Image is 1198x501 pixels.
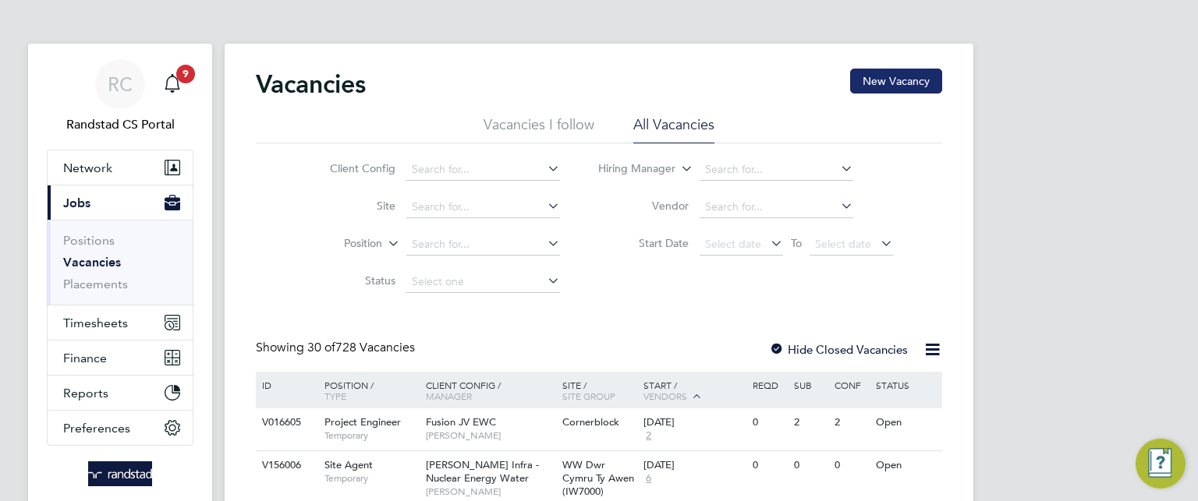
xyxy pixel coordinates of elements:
[700,159,853,181] input: Search for...
[426,485,555,498] span: [PERSON_NAME]
[63,351,107,365] span: Finance
[769,342,908,357] label: Hide Closed Vacancies
[790,408,831,437] div: 2
[48,376,193,410] button: Reports
[406,271,560,293] input: Select one
[831,408,871,437] div: 2
[63,277,128,291] a: Placements
[599,199,689,213] label: Vendor
[406,234,560,256] input: Search for...
[47,59,193,134] a: RCRandstad CS Portal
[307,340,335,355] span: 30 of
[48,305,193,340] button: Timesheets
[258,451,313,480] div: V156006
[63,386,108,400] span: Reports
[562,458,634,498] span: WW Dwr Cymru Ty Awen (IW7000)
[324,429,418,442] span: Temporary
[63,161,112,175] span: Network
[176,65,195,83] span: 9
[48,185,193,220] button: Jobs
[324,472,418,485] span: Temporary
[307,340,415,355] span: 728 Vacancies
[558,372,640,409] div: Site /
[815,237,871,251] span: Select date
[63,421,130,436] span: Preferences
[258,372,313,398] div: ID
[643,429,654,443] span: 2
[324,415,401,429] span: Project Engineer
[426,390,472,402] span: Manager
[48,340,193,375] button: Finance
[422,372,558,409] div: Client Config /
[850,69,942,93] button: New Vacancy
[562,390,615,402] span: Site Group
[1136,439,1186,489] button: Engage Resource Center
[872,372,940,398] div: Status
[63,255,121,270] a: Vacancies
[643,416,745,429] div: [DATE]
[426,458,539,485] span: [PERSON_NAME] Infra - Nuclear Energy Water
[640,372,749,411] div: Start /
[47,461,193,486] a: Go to home page
[426,429,555,442] span: [PERSON_NAME]
[63,316,128,330] span: Timesheets
[306,273,395,288] label: Status
[872,451,940,480] div: Open
[324,458,373,471] span: Site Agent
[157,59,188,109] a: 9
[484,115,594,143] li: Vacancies I follow
[256,69,366,100] h2: Vacancies
[562,415,619,429] span: Cornerblock
[786,233,806,253] span: To
[88,461,153,486] img: randstad-logo-retina.png
[599,236,689,250] label: Start Date
[700,196,853,218] input: Search for...
[705,237,761,251] span: Select date
[643,390,687,402] span: Vendors
[48,150,193,185] button: Network
[306,161,395,175] label: Client Config
[831,451,871,480] div: 0
[108,74,133,94] span: RC
[292,236,382,252] label: Position
[47,115,193,134] span: Randstad CS Portal
[633,115,714,143] li: All Vacancies
[749,372,789,398] div: Reqd
[406,159,560,181] input: Search for...
[872,408,940,437] div: Open
[48,220,193,305] div: Jobs
[586,161,675,177] label: Hiring Manager
[643,459,745,472] div: [DATE]
[790,451,831,480] div: 0
[63,233,115,248] a: Positions
[324,390,346,402] span: Type
[643,472,654,485] span: 6
[426,415,496,429] span: Fusion JV EWC
[749,451,789,480] div: 0
[749,408,789,437] div: 0
[258,408,313,437] div: V016605
[790,372,831,398] div: Sub
[406,196,560,218] input: Search for...
[831,372,871,398] div: Conf
[306,199,395,213] label: Site
[63,196,90,210] span: Jobs
[256,340,418,356] div: Showing
[48,411,193,445] button: Preferences
[313,372,422,409] div: Position /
